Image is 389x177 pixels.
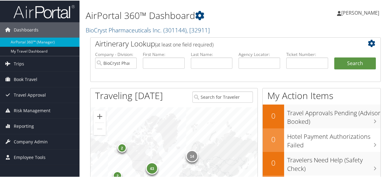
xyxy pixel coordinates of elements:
span: Travel Approval [14,87,46,102]
span: (at least one field required) [155,41,213,47]
span: Risk Management [14,102,50,118]
div: 2 [117,143,127,152]
h3: Hotel Payment Authorizations Failed [287,129,380,149]
label: Company - Division: [95,51,137,57]
h1: AirPortal 360™ Dashboard [86,9,285,21]
a: BioCryst Pharmaceuticals Inc. [86,25,210,34]
div: 14 [186,149,198,161]
span: Company Admin [14,134,48,149]
span: Reporting [14,118,34,133]
span: Dashboards [14,22,39,37]
h2: 0 [263,157,284,168]
button: Zoom in [94,110,106,122]
h2: 0 [263,110,284,120]
button: Search [334,57,376,69]
img: airportal-logo.png [13,4,75,18]
h3: Travelers Need Help (Safety Check) [287,152,380,172]
a: [PERSON_NAME] [337,3,385,21]
span: , [ 32911 ] [187,25,210,34]
span: Trips [14,56,24,71]
div: 43 [146,162,158,174]
span: Book Travel [14,71,37,87]
input: Search for Traveler [192,91,253,102]
span: Employee Tools [14,149,46,164]
label: Last Name: [191,51,232,57]
h2: Airtinerary Lookup [95,38,352,48]
label: Ticket Number: [286,51,328,57]
span: [PERSON_NAME] [341,9,379,16]
h1: My Action Items [263,89,380,101]
button: Zoom out [94,122,106,135]
a: 0Hotel Payment Authorizations Failed [263,128,380,151]
h1: Traveling [DATE] [95,89,163,101]
span: ( 301144 ) [163,25,187,34]
a: 0Travel Approvals Pending (Advisor Booked) [263,104,380,127]
h2: 0 [263,134,284,144]
label: Agency Locator: [239,51,280,57]
h3: Travel Approvals Pending (Advisor Booked) [287,105,380,125]
label: First Name: [143,51,184,57]
a: 0Travelers Need Help (Safety Check) [263,151,380,175]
